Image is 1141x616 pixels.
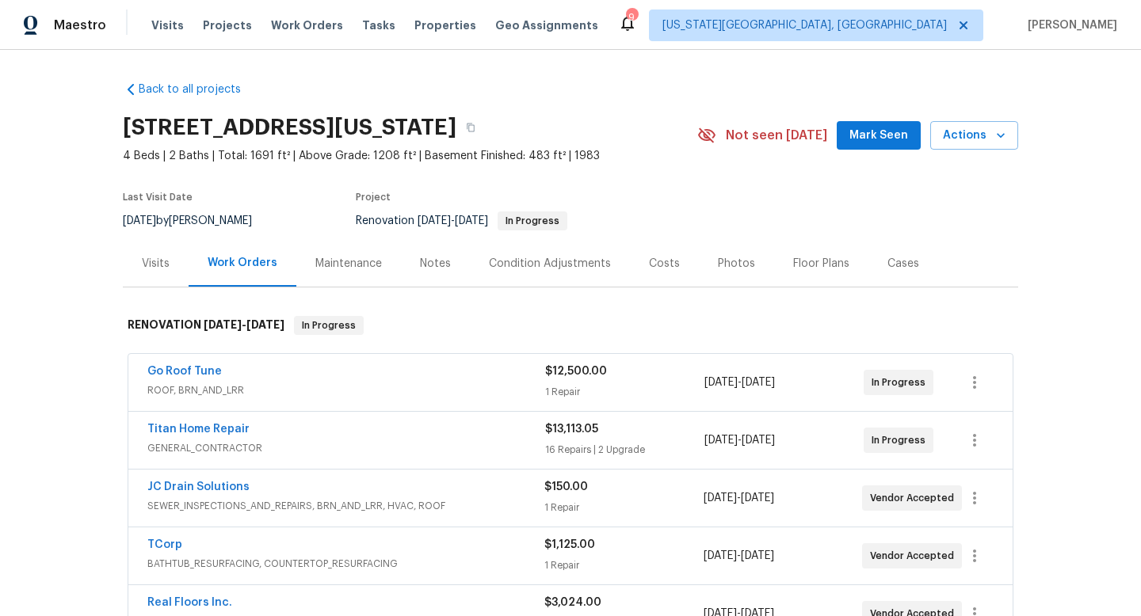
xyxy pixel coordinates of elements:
span: - [704,432,775,448]
span: [DATE] [204,319,242,330]
span: [DATE] [742,377,775,388]
span: $1,125.00 [544,539,595,550]
div: Cases [887,256,919,272]
span: [DATE] [704,435,738,446]
span: Projects [203,17,252,33]
span: Actions [943,126,1006,146]
span: - [704,548,774,564]
span: [DATE] [741,550,774,561]
span: In Progress [499,216,566,226]
div: Floor Plans [793,256,849,272]
span: Mark Seen [849,126,908,146]
button: Mark Seen [837,121,921,150]
span: $12,500.00 [545,366,607,377]
div: Maintenance [315,256,382,272]
span: GENERAL_CONTRACTOR [147,440,545,456]
div: RENOVATION [DATE]-[DATE]In Progress [123,300,1018,351]
span: BATHTUB_RESURFACING, COUNTERTOP_RESURFACING [147,556,544,572]
span: [PERSON_NAME] [1021,17,1117,33]
span: [DATE] [418,215,451,226]
span: Maestro [54,17,106,33]
span: Not seen [DATE] [726,127,827,143]
a: Go Roof Tune [147,366,222,377]
div: 16 Repairs | 2 Upgrade [545,442,704,458]
span: [DATE] [246,319,284,330]
span: In Progress [872,432,932,448]
span: Vendor Accepted [870,490,960,506]
span: Work Orders [271,17,343,33]
span: In Progress [296,318,362,333]
button: Copy Address [456,113,485,142]
span: - [418,215,488,226]
div: Notes [420,256,451,272]
span: In Progress [872,375,932,390]
span: [US_STATE][GEOGRAPHIC_DATA], [GEOGRAPHIC_DATA] [662,17,947,33]
span: - [204,319,284,330]
h2: [STREET_ADDRESS][US_STATE] [123,120,456,135]
span: 4 Beds | 2 Baths | Total: 1691 ft² | Above Grade: 1208 ft² | Basement Finished: 483 ft² | 1983 [123,148,697,164]
button: Actions [930,121,1018,150]
span: SEWER_INSPECTIONS_AND_REPAIRS, BRN_AND_LRR, HVAC, ROOF [147,498,544,514]
span: [DATE] [741,492,774,504]
div: Visits [142,256,170,272]
span: - [704,490,774,506]
span: [DATE] [704,550,737,561]
span: [DATE] [704,377,738,388]
span: - [704,375,775,390]
span: [DATE] [455,215,488,226]
span: Properties [414,17,476,33]
a: TCorp [147,539,182,550]
a: Real Floors Inc. [147,597,232,608]
a: Back to all projects [123,82,275,97]
div: 9 [626,10,637,25]
div: by [PERSON_NAME] [123,211,271,230]
span: Visits [151,17,184,33]
span: Renovation [356,215,567,226]
div: 1 Repair [544,500,703,515]
span: ROOF, BRN_AND_LRR [147,382,545,398]
span: Geo Assignments [495,17,598,33]
span: Vendor Accepted [870,548,960,564]
span: $3,024.00 [544,597,601,608]
span: [DATE] [742,435,775,446]
span: Tasks [362,20,395,31]
span: Project [356,192,391,202]
span: $13,113.05 [545,424,598,435]
span: Last Visit Date [123,192,193,202]
div: 1 Repair [545,384,704,400]
span: $150.00 [544,481,588,492]
div: Work Orders [208,255,277,271]
h6: RENOVATION [128,316,284,335]
span: [DATE] [704,492,737,504]
a: JC Drain Solutions [147,481,250,492]
div: 1 Repair [544,557,703,573]
span: [DATE] [123,215,156,226]
div: Costs [649,256,680,272]
a: Titan Home Repair [147,424,250,435]
div: Condition Adjustments [489,256,611,272]
div: Photos [718,256,755,272]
